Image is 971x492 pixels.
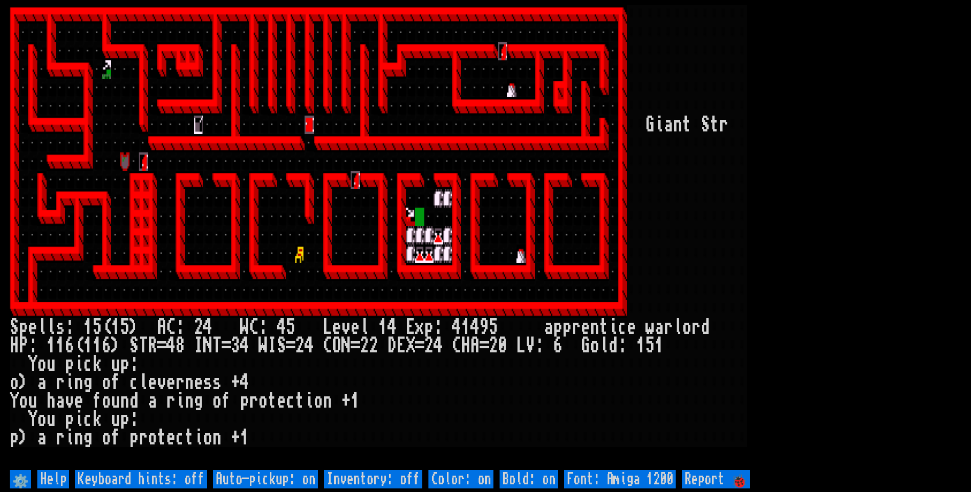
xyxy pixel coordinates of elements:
div: o [148,429,157,447]
div: 4 [387,318,397,337]
div: o [10,373,19,392]
div: C [166,318,176,337]
div: f [93,392,102,410]
div: e [166,373,176,392]
div: n [185,392,194,410]
div: i [65,373,74,392]
div: A [470,337,480,355]
div: Y [10,392,19,410]
div: l [139,373,148,392]
div: X [406,337,415,355]
div: l [673,318,682,337]
div: C [323,337,332,355]
div: T [139,337,148,355]
div: N [203,337,212,355]
div: u [47,410,56,429]
div: = [351,337,360,355]
div: o [102,392,111,410]
div: : [176,318,185,337]
div: r [249,392,258,410]
div: c [286,392,295,410]
div: 9 [480,318,489,337]
div: a [148,392,157,410]
div: ) [130,318,139,337]
div: g [83,373,93,392]
div: 2 [489,337,498,355]
div: W [240,318,249,337]
div: 1 [351,392,360,410]
div: r [56,373,65,392]
div: o [590,337,599,355]
div: o [102,429,111,447]
div: H [10,337,19,355]
div: t [682,116,692,134]
div: c [83,355,93,373]
div: n [120,392,130,410]
div: i [176,392,185,410]
div: n [74,429,83,447]
div: t [295,392,305,410]
div: u [47,355,56,373]
div: e [194,373,203,392]
div: 6 [65,337,74,355]
div: c [83,410,93,429]
div: I [268,337,277,355]
div: S [130,337,139,355]
div: n [185,373,194,392]
div: 4 [470,318,480,337]
div: = [415,337,424,355]
div: p [65,355,74,373]
div: W [258,337,268,355]
div: u [111,355,120,373]
div: f [222,392,231,410]
div: a [56,392,65,410]
div: p [120,410,130,429]
div: : [535,337,544,355]
div: 8 [176,337,185,355]
div: 2 [360,337,369,355]
div: n [673,116,682,134]
div: p [65,410,74,429]
div: 4 [452,318,461,337]
div: 4 [277,318,286,337]
div: C [452,337,461,355]
div: E [406,318,415,337]
div: 0 [498,337,507,355]
div: 4 [203,318,212,337]
div: n [590,318,599,337]
div: : [258,318,268,337]
div: o [203,429,212,447]
div: e [627,318,636,337]
div: t [710,116,719,134]
input: Bold: on [500,470,558,488]
div: Y [28,410,37,429]
div: k [93,355,102,373]
div: l [47,318,56,337]
div: i [74,355,83,373]
div: I [194,337,203,355]
input: ⚙️ [10,470,31,488]
div: e [166,429,176,447]
div: N [341,337,351,355]
div: ) [111,337,120,355]
div: C [249,318,258,337]
div: P [19,337,28,355]
div: f [111,373,120,392]
div: d [609,337,618,355]
div: 1 [47,337,56,355]
div: 5 [489,318,498,337]
div: p [553,318,563,337]
div: v [341,318,351,337]
div: 2 [295,337,305,355]
div: o [37,410,47,429]
div: 5 [120,318,130,337]
div: i [65,429,74,447]
div: i [305,392,314,410]
div: o [102,373,111,392]
div: p [120,355,130,373]
div: 1 [83,337,93,355]
div: 4 [434,337,443,355]
div: : [618,337,627,355]
input: Font: Amiga 1200 [564,470,676,488]
div: : [434,318,443,337]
